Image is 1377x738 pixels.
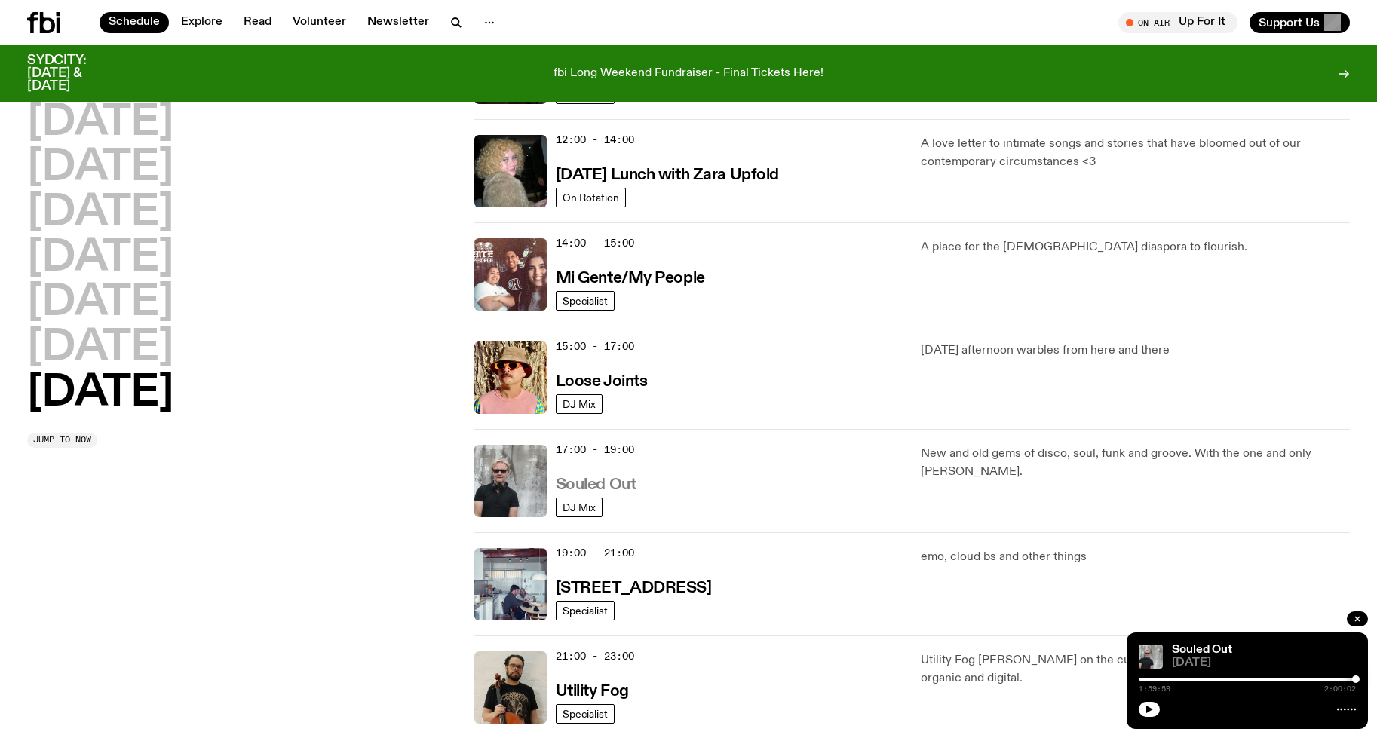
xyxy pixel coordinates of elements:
[921,548,1350,566] p: emo, cloud bs and other things
[556,681,629,700] a: Utility Fog
[556,236,634,250] span: 14:00 - 15:00
[100,12,169,33] a: Schedule
[284,12,355,33] a: Volunteer
[474,445,547,517] img: Stephen looks directly at the camera, wearing a black tee, black sunglasses and headphones around...
[921,651,1350,687] p: Utility Fog [PERSON_NAME] on the cusp between acoustic and electronic, organic and digital.
[474,135,547,207] img: A digital camera photo of Zara looking to her right at the camera, smiling. She is wearing a ligh...
[556,577,712,596] a: [STREET_ADDRESS]
[563,296,608,307] span: Specialist
[563,192,619,204] span: On Rotation
[556,684,629,700] h3: Utility Fog
[1172,657,1356,669] span: [DATE]
[556,339,634,354] span: 15:00 - 17:00
[235,12,281,33] a: Read
[27,282,173,324] button: [DATE]
[358,12,438,33] a: Newsletter
[27,327,173,369] button: [DATE]
[556,601,615,620] a: Specialist
[556,477,636,493] h3: Souled Out
[556,188,626,207] a: On Rotation
[556,442,634,457] span: 17:00 - 19:00
[1139,685,1170,693] span: 1:59:59
[556,371,648,390] a: Loose Joints
[921,238,1350,256] p: A place for the [DEMOGRAPHIC_DATA] diaspora to flourish.
[474,341,547,414] img: Tyson stands in front of a paperbark tree wearing orange sunglasses, a suede bucket hat and a pin...
[556,546,634,560] span: 19:00 - 21:00
[27,147,173,189] button: [DATE]
[563,709,608,720] span: Specialist
[556,268,705,286] a: Mi Gente/My People
[556,271,705,286] h3: Mi Gente/My People
[33,436,91,444] span: Jump to now
[556,291,615,311] a: Specialist
[556,164,779,183] a: [DATE] Lunch with Zara Upfold
[27,237,173,280] button: [DATE]
[556,167,779,183] h3: [DATE] Lunch with Zara Upfold
[556,704,615,724] a: Specialist
[27,192,173,234] button: [DATE]
[1139,645,1163,669] img: Stephen looks directly at the camera, wearing a black tee, black sunglasses and headphones around...
[563,605,608,617] span: Specialist
[563,502,596,513] span: DJ Mix
[554,67,823,81] p: fbi Long Weekend Fundraiser - Final Tickets Here!
[921,341,1350,360] p: [DATE] afternoon warbles from here and there
[1172,644,1232,656] a: Souled Out
[556,649,634,663] span: 21:00 - 23:00
[474,548,547,620] img: Pat sits at a dining table with his profile facing the camera. Rhea sits to his left facing the c...
[921,135,1350,171] p: A love letter to intimate songs and stories that have bloomed out of our contemporary circumstanc...
[172,12,232,33] a: Explore
[556,474,636,493] a: Souled Out
[27,54,124,93] h3: SYDCITY: [DATE] & [DATE]
[556,133,634,147] span: 12:00 - 14:00
[563,399,596,410] span: DJ Mix
[1324,685,1356,693] span: 2:00:02
[27,433,97,448] button: Jump to now
[556,498,603,517] a: DJ Mix
[921,445,1350,481] p: New and old gems of disco, soul, funk and groove. With the one and only [PERSON_NAME].
[474,651,547,724] img: Peter holds a cello, wearing a black graphic tee and glasses. He looks directly at the camera aga...
[27,372,173,415] button: [DATE]
[556,580,712,596] h3: [STREET_ADDRESS]
[1259,16,1320,29] span: Support Us
[1118,12,1237,33] button: On AirUp For It
[556,394,603,414] a: DJ Mix
[556,374,648,390] h3: Loose Joints
[1250,12,1350,33] button: Support Us
[27,102,173,144] button: [DATE]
